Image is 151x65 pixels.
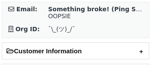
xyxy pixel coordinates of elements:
span: OOPSIE [48,13,71,19]
span: ¯\_(ツ)_/¯ [48,26,75,32]
strong: Email: [16,6,38,13]
strong: Org ID: [16,26,40,32]
h2: Customer Information [2,43,149,59]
